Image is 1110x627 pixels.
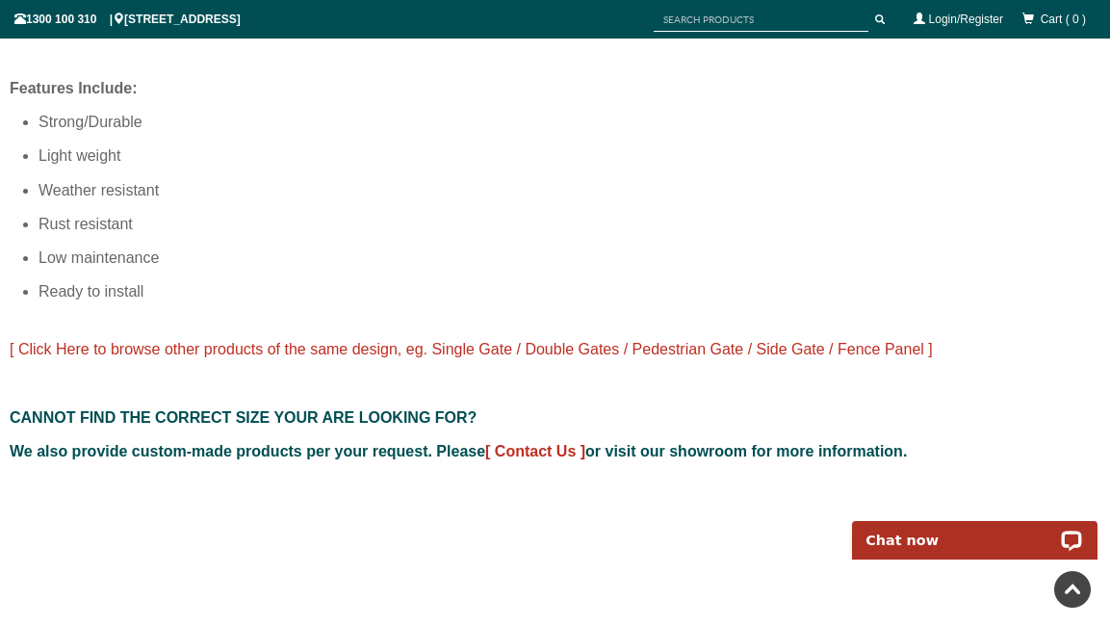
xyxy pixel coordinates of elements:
li: Light weight [39,139,1100,172]
li: Ready to install [39,274,1100,308]
a: [ Click Here to browse other products of the same design, eg. Single Gate / Double Gates / Pedest... [10,341,933,357]
input: SEARCH PRODUCTS [654,8,868,32]
a: Login/Register [929,13,1003,26]
li: Strong/Durable [39,105,1100,139]
span: 1300 100 310 | [STREET_ADDRESS] [14,13,241,26]
li: Rust resistant [39,207,1100,241]
li: Low maintenance [39,241,1100,274]
span: Cart ( 0 ) [1041,13,1086,26]
iframe: LiveChat chat widget [839,499,1110,560]
a: [ Contact Us ] [485,443,585,459]
span: CANNOT FIND THE CORRECT SIZE YOUR ARE LOOKING FOR? We also provide custom-made products per your ... [10,409,907,459]
span: Features Include: [10,80,137,96]
li: Weather resistant [39,173,1100,207]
